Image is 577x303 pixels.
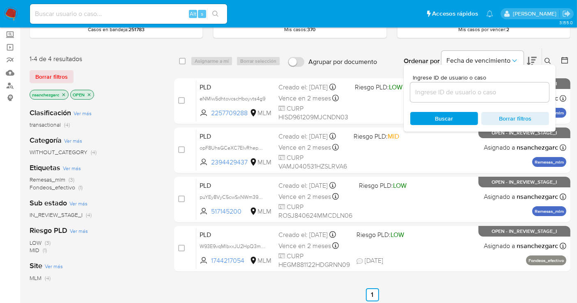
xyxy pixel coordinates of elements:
span: Alt [190,10,196,18]
span: 3.155.0 [559,19,573,26]
button: search-icon [207,8,224,20]
span: Accesos rápidos [432,9,478,18]
p: nancy.sanchezgarcia@mercadolibre.com.mx [513,10,559,18]
input: Buscar usuario o caso... [30,9,227,19]
a: Notificaciones [486,10,493,17]
span: s [201,10,203,18]
a: Salir [562,9,571,18]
